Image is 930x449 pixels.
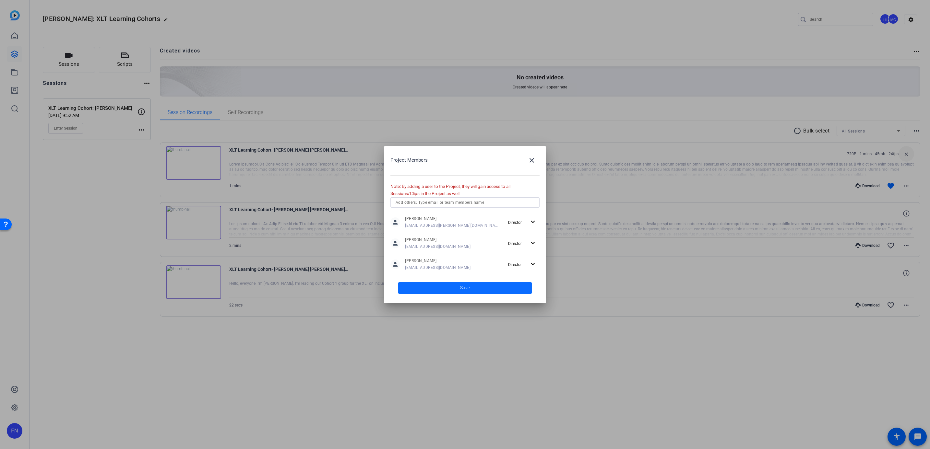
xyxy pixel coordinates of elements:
[405,223,501,228] span: [EMAIL_ADDRESS][PERSON_NAME][DOMAIN_NAME]
[529,260,537,268] mat-icon: expand_more
[506,216,540,228] button: Director
[390,153,540,168] div: Project Members
[529,239,537,247] mat-icon: expand_more
[390,238,400,248] mat-icon: person
[405,258,471,263] span: [PERSON_NAME]
[508,241,522,246] span: Director
[508,220,522,225] span: Director
[506,259,540,270] button: Director
[405,237,471,242] span: [PERSON_NAME]
[390,184,510,196] span: Note: By adding a user to the Project, they will gain access to all Sessions/Clips in the Project...
[405,216,501,221] span: [PERSON_NAME]
[506,237,540,249] button: Director
[529,218,537,226] mat-icon: expand_more
[390,217,400,227] mat-icon: person
[508,262,522,267] span: Director
[460,284,470,291] span: Save
[405,265,471,270] span: [EMAIL_ADDRESS][DOMAIN_NAME]
[528,156,536,164] mat-icon: close
[398,282,532,294] button: Save
[390,259,400,269] mat-icon: person
[396,199,534,206] input: Add others: Type email or team members name
[405,244,471,249] span: [EMAIL_ADDRESS][DOMAIN_NAME]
